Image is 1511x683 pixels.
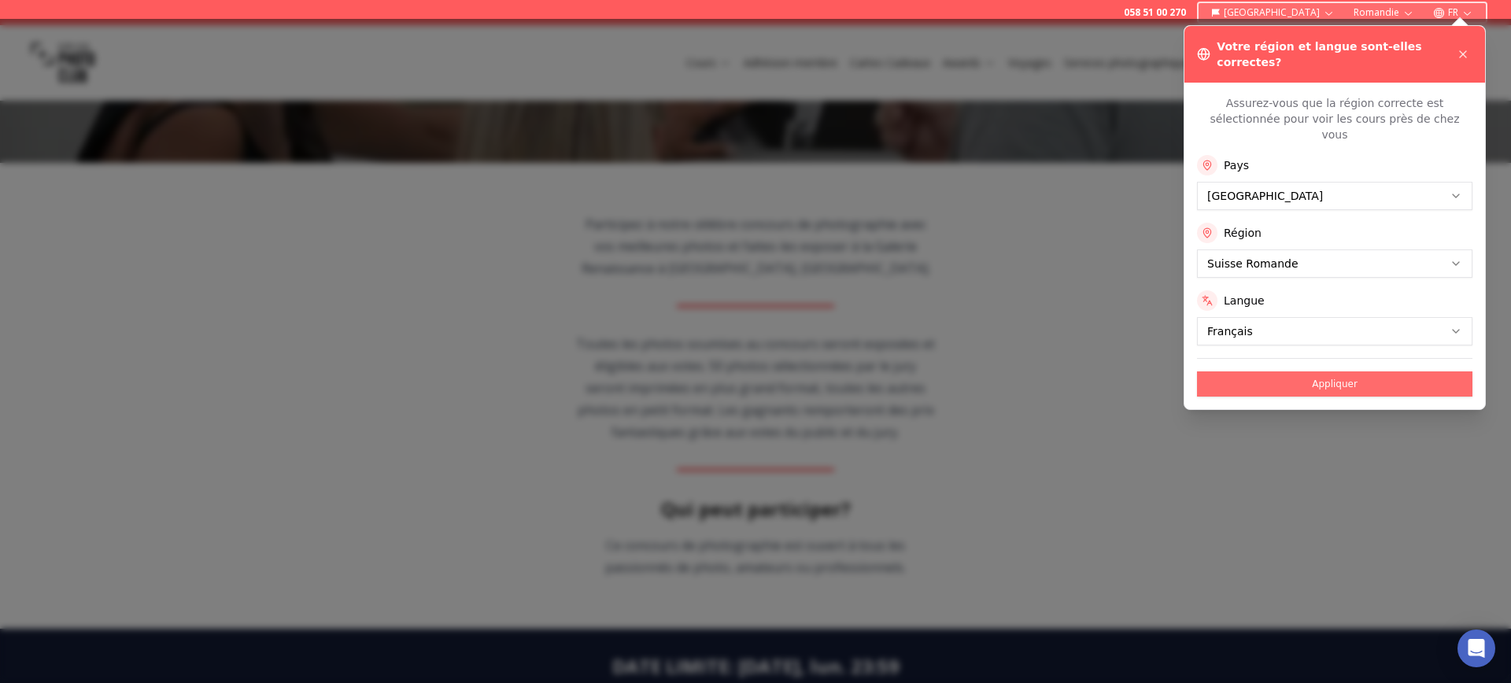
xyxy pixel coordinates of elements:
label: Langue [1224,293,1265,308]
button: FR [1427,3,1480,22]
h3: Votre région et langue sont-elles correctes? [1217,39,1454,70]
p: Assurez-vous que la région correcte est sélectionnée pour voir les cours près de chez vous [1197,95,1472,142]
a: 058 51 00 270 [1124,6,1186,19]
label: Région [1224,225,1262,241]
label: Pays [1224,157,1249,173]
button: Appliquer [1197,371,1472,397]
button: Romandie [1347,3,1420,22]
button: [GEOGRAPHIC_DATA] [1205,3,1341,22]
div: Open Intercom Messenger [1457,629,1495,667]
